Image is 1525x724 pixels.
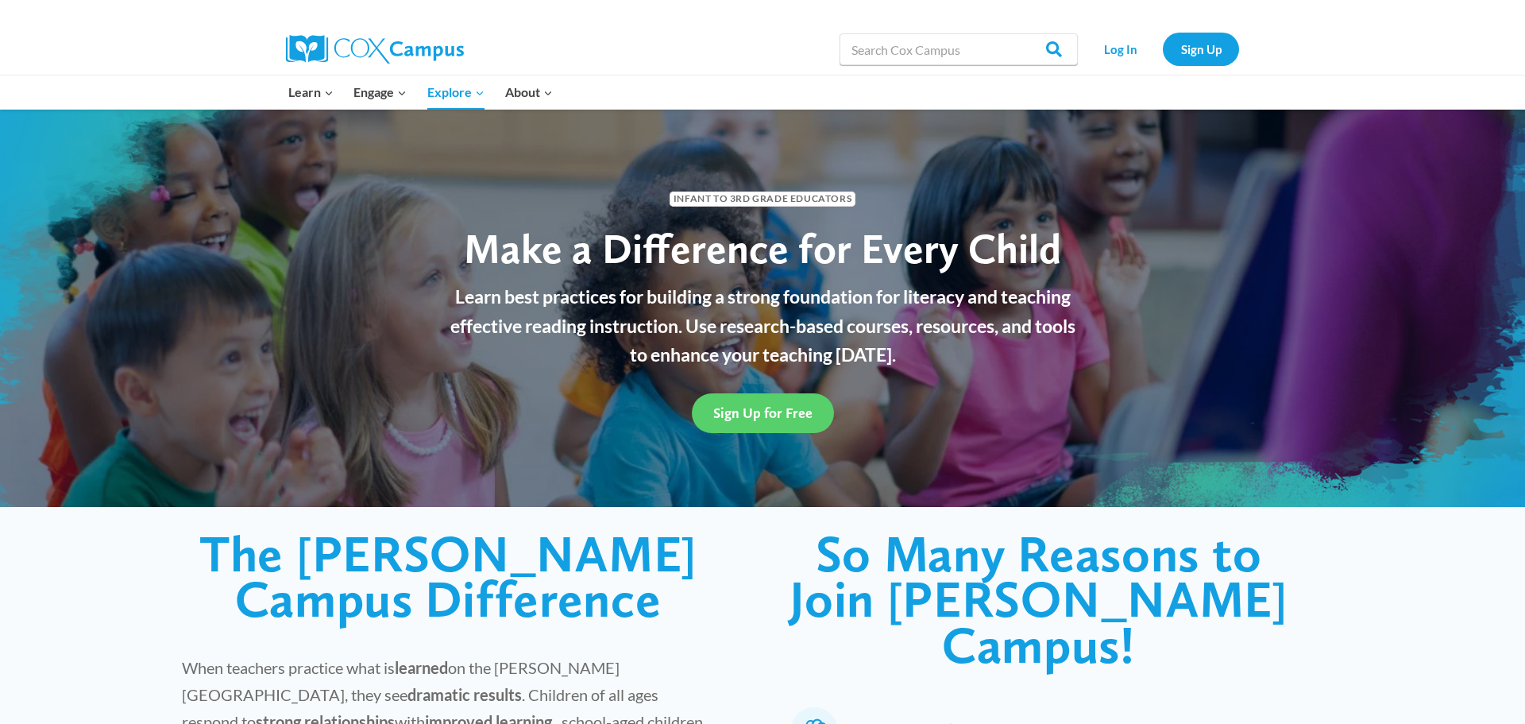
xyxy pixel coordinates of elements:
[1163,33,1239,65] a: Sign Up
[713,405,813,421] span: Sign Up for Free
[790,523,1288,676] span: So Many Reasons to Join [PERSON_NAME] Campus!
[464,223,1061,273] span: Make a Difference for Every Child
[395,658,448,677] strong: learned
[286,35,464,64] img: Cox Campus
[1086,33,1155,65] a: Log In
[407,685,522,704] strong: dramatic results
[278,75,562,109] nav: Primary Navigation
[505,82,553,103] span: About
[840,33,1078,65] input: Search Cox Campus
[1086,33,1239,65] nav: Secondary Navigation
[199,523,697,630] span: The [PERSON_NAME] Campus Difference
[670,192,855,207] span: Infant to 3rd Grade Educators
[427,82,485,103] span: Explore
[692,393,834,432] a: Sign Up for Free
[288,82,334,103] span: Learn
[441,282,1084,370] p: Learn best practices for building a strong foundation for literacy and teaching effective reading...
[353,82,407,103] span: Engage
